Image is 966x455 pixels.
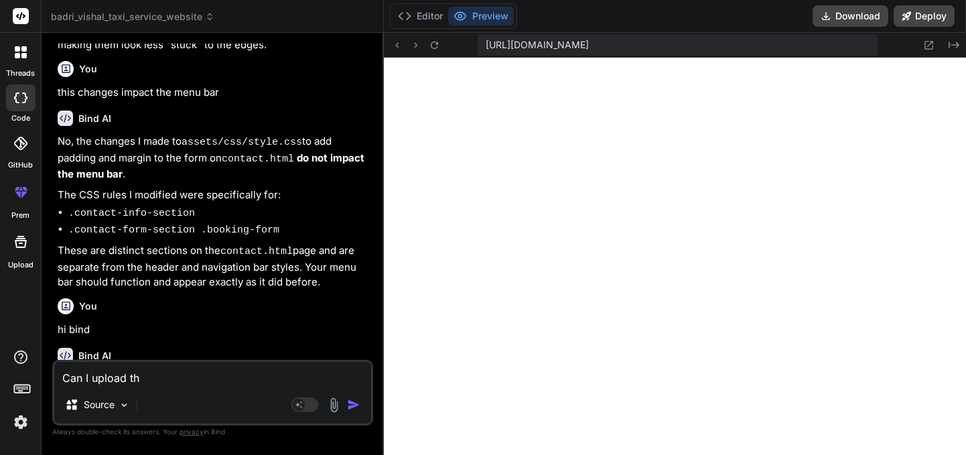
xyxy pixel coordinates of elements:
p: hi bind [58,322,370,338]
code: contact.html [220,246,293,257]
img: attachment [326,397,342,413]
button: Download [813,5,888,27]
code: .contact-info-section [68,208,195,219]
label: threads [6,68,35,79]
p: Source [84,398,115,411]
label: prem [11,210,29,221]
h6: You [79,62,97,76]
button: Editor [393,7,448,25]
button: Preview [448,7,514,25]
img: icon [347,398,360,411]
img: Pick Models [119,399,130,411]
textarea: Can I upload t [54,362,371,386]
img: settings [9,411,32,434]
code: .contact-form-section .booking-form [68,224,279,236]
span: [URL][DOMAIN_NAME] [486,38,589,52]
label: GitHub [8,159,33,171]
h6: You [79,300,97,313]
h6: Bind AI [78,349,111,363]
code: assets/css/style.css [182,137,302,148]
iframe: Preview [384,58,966,455]
h6: Bind AI [78,112,111,125]
button: Deploy [894,5,955,27]
p: No, the changes I made to to add padding and margin to the form on . [58,134,370,182]
code: contact.html [222,153,294,165]
p: The CSS rules I modified were specifically for: [58,188,370,203]
p: this changes impact the menu bar [58,85,370,101]
p: Always double-check its answers. Your in Bind [52,426,373,438]
span: privacy [180,428,204,436]
label: code [11,113,30,124]
label: Upload [8,259,33,271]
span: badri_vishal_taxi_service_website [51,10,214,23]
p: These are distinct sections on the page and are separate from the header and navigation bar style... [58,243,370,290]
